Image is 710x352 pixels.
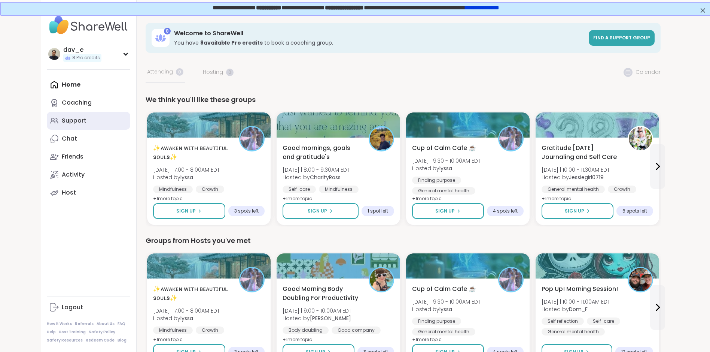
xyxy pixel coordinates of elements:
[629,268,652,291] img: Dom_F
[412,298,481,306] span: [DATE] | 9:30 - 10:00AM EDT
[412,285,476,294] span: Cup of Calm Cafe ☕️
[412,165,481,172] span: Hosted by
[593,34,650,41] span: Find a support group
[47,12,130,38] img: ShareWell Nav Logo
[542,306,610,313] span: Hosted by
[542,186,605,193] div: General mental health
[565,208,584,214] span: Sign Up
[310,174,341,181] b: CharityRoss
[59,330,86,335] a: Host Training
[153,315,220,322] span: Hosted by
[283,285,360,303] span: Good Morning Body Doubling For Productivity
[47,184,130,202] a: Host
[196,327,224,334] div: Growth
[629,127,652,150] img: Jessiegirl0719
[97,321,115,327] a: About Us
[164,28,171,34] div: 8
[368,208,388,214] span: 1 spot left
[174,29,584,37] h3: Welcome to ShareWell
[499,268,522,291] img: lyssa
[153,174,220,181] span: Hosted by
[47,321,72,327] a: How It Works
[118,338,127,343] a: Blog
[153,186,193,193] div: Mindfulness
[412,328,475,336] div: General mental health
[319,186,359,193] div: Mindfulness
[62,99,92,107] div: Coaching
[153,307,220,315] span: [DATE] | 7:00 - 8:00AM EDT
[283,315,351,322] span: Hosted by
[200,39,263,46] b: 8 available Pro credit s
[542,174,610,181] span: Hosted by
[146,94,661,105] div: We think you'll like these groups
[47,148,130,166] a: Friends
[47,330,56,335] a: Help
[86,338,115,343] a: Redeem Code
[89,330,115,335] a: Safety Policy
[47,112,130,130] a: Support
[542,203,613,219] button: Sign Up
[180,174,193,181] b: lyssa
[47,94,130,112] a: Coaching
[176,208,196,214] span: Sign Up
[153,327,193,334] div: Mindfulness
[196,186,224,193] div: Growth
[72,55,100,61] span: 8 Pro credits
[75,321,94,327] a: Referrals
[283,144,360,162] span: Good mornings, goals and gratitude's
[608,186,636,193] div: Growth
[542,328,605,336] div: General mental health
[62,303,83,312] div: Logout
[412,157,481,165] span: [DATE] | 9:30 - 10:00AM EDT
[412,318,461,325] div: Finding purpose
[283,203,359,219] button: Sign Up
[118,321,125,327] a: FAQ
[47,166,130,184] a: Activity
[412,144,476,153] span: Cup of Calm Cafe ☕️
[62,135,77,143] div: Chat
[542,285,618,294] span: Pop Up! Morning Session!
[542,318,584,325] div: Self reflection
[146,235,661,246] div: Groups from Hosts you've met
[283,166,350,174] span: [DATE] | 8:00 - 9:30AM EDT
[62,189,76,197] div: Host
[174,39,584,46] h3: You have to book a coaching group.
[310,315,351,322] b: [PERSON_NAME]
[62,171,85,179] div: Activity
[542,144,619,162] span: Gratitude [DATE] Journaling and Self Care
[283,174,350,181] span: Hosted by
[153,144,231,162] span: ✨ᴀᴡᴀᴋᴇɴ ᴡɪᴛʜ ʙᴇᴀᴜᴛɪғᴜʟ sᴏᴜʟs✨
[370,127,393,150] img: CharityRoss
[47,130,130,148] a: Chat
[412,306,481,313] span: Hosted by
[493,208,518,214] span: 4 spots left
[412,177,461,184] div: Finding purpose
[153,203,225,219] button: Sign Up
[153,285,231,303] span: ✨ᴀᴡᴀᴋᴇɴ ᴡɪᴛʜ ʙᴇᴀᴜᴛɪғᴜʟ sᴏᴜʟs✨
[240,127,263,150] img: lyssa
[332,327,381,334] div: Good company
[308,208,327,214] span: Sign Up
[499,127,522,150] img: lyssa
[569,174,604,181] b: Jessiegirl0719
[283,307,351,315] span: [DATE] | 9:00 - 10:00AM EDT
[439,306,452,313] b: lyssa
[62,153,83,161] div: Friends
[153,166,220,174] span: [DATE] | 7:00 - 8:00AM EDT
[240,268,263,291] img: lyssa
[47,298,130,316] a: Logout
[542,166,610,174] span: [DATE] | 10:00 - 11:30AM EDT
[180,315,193,322] b: lyssa
[587,318,620,325] div: Self-care
[439,165,452,172] b: lyssa
[542,298,610,306] span: [DATE] | 10:00 - 11:00AM EDT
[569,306,588,313] b: Dom_F
[63,46,101,54] div: dav_e
[589,30,655,46] a: Find a support group
[412,187,475,195] div: General mental health
[283,327,329,334] div: Body doubling
[622,208,647,214] span: 6 spots left
[283,186,316,193] div: Self-care
[234,208,259,214] span: 3 spots left
[62,117,86,125] div: Support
